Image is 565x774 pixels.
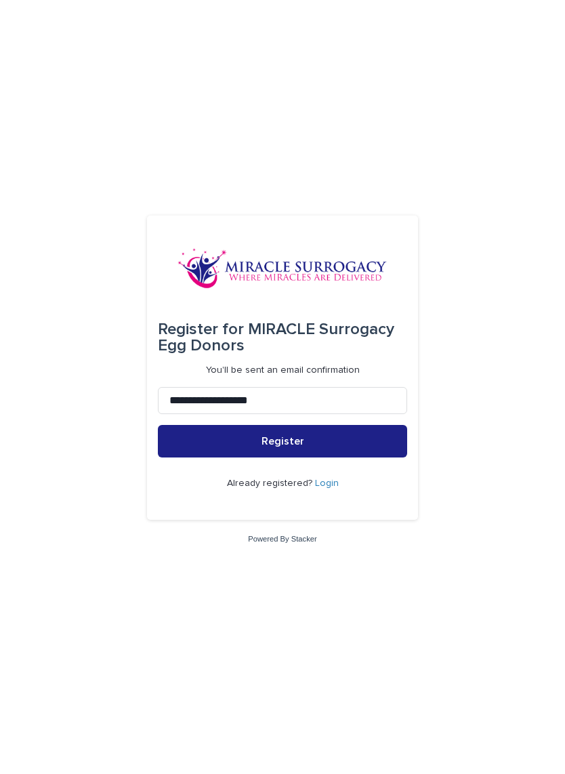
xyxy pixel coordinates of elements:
span: Already registered? [227,478,315,488]
div: MIRACLE Surrogacy Egg Donors [158,310,407,365]
img: OiFFDOGZQuirLhrlO1ag [177,248,388,289]
p: You'll be sent an email confirmation [206,365,360,376]
span: Register [261,436,304,447]
span: Register for [158,321,244,338]
button: Register [158,425,407,457]
a: Powered By Stacker [248,535,316,543]
a: Login [315,478,339,488]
